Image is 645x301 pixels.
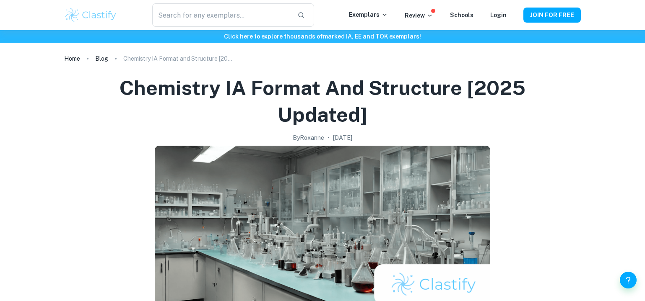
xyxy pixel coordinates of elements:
h2: By Roxanne [293,133,324,142]
h1: Chemistry IA Format and Structure [2025 updated] [74,75,571,128]
button: JOIN FOR FREE [523,8,581,23]
input: Search for any exemplars... [152,3,291,27]
p: Chemistry IA Format and Structure [2025 updated] [123,54,232,63]
a: Schools [450,12,473,18]
p: Exemplars [349,10,388,19]
a: Login [490,12,507,18]
img: Clastify logo [64,7,117,23]
button: Help and Feedback [620,272,637,288]
h2: [DATE] [333,133,352,142]
h6: Click here to explore thousands of marked IA, EE and TOK exemplars ! [2,32,643,41]
a: Home [64,53,80,64]
p: • [328,133,330,142]
p: Review [405,11,433,20]
a: Blog [95,53,108,64]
